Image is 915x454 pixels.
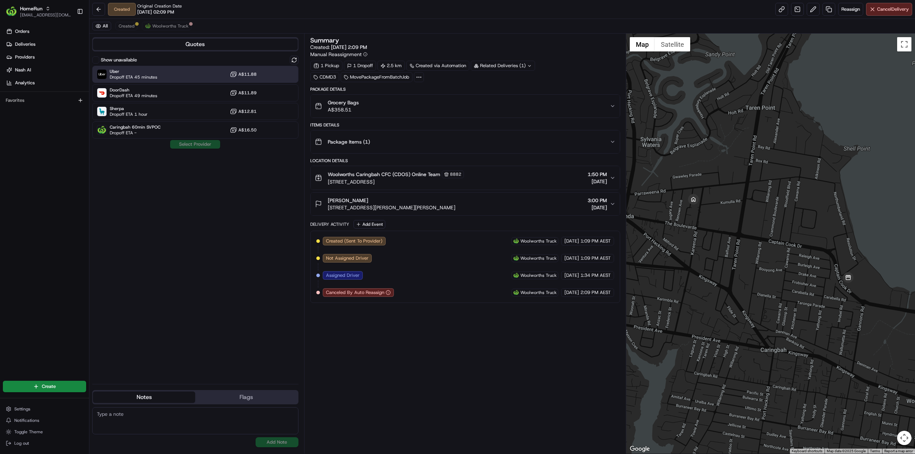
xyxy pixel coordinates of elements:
span: [STREET_ADDRESS][PERSON_NAME][PERSON_NAME] [328,204,455,211]
img: ww.png [513,273,519,278]
a: Providers [3,51,89,63]
span: 1:34 PM AEST [580,272,611,279]
a: Terms (opens in new tab) [870,449,880,453]
span: [PERSON_NAME] [328,197,368,204]
div: MovePackageFromBatchJob [341,72,412,82]
button: Map camera controls [897,431,911,445]
button: Manual Reassignment [310,51,367,58]
div: Items Details [310,122,620,128]
span: Created (Sent To Provider) [326,238,382,244]
span: A$11.89 [238,90,257,96]
label: Show unavailable [101,57,137,63]
span: Sherpa [110,106,148,111]
div: 2.5 km [377,61,405,71]
span: Grocery Bags [328,99,359,106]
img: Google [628,444,652,454]
button: Add Event [353,220,385,229]
img: ww.png [513,290,519,295]
span: Dropoff ETA 1 hour [110,111,148,117]
a: Open this area in Google Maps (opens a new window) [628,444,652,454]
a: Orders [3,26,89,37]
div: CDMD3 [310,72,339,82]
span: 8882 [450,171,461,177]
button: A$11.88 [230,71,257,78]
div: 1 Pickup [310,61,342,71]
button: Show satellite imagery [655,37,690,51]
span: Analytics [15,80,35,86]
span: Deliveries [15,41,35,48]
button: HomeRunHomeRun[EMAIL_ADDRESS][DOMAIN_NAME] [3,3,74,20]
img: ww.png [513,238,519,244]
span: Created [119,23,134,29]
span: Log out [14,440,29,446]
div: Favorites [3,95,86,106]
button: All [92,22,111,30]
button: Notes [93,391,195,403]
button: Create [3,381,86,392]
button: Toggle fullscreen view [897,37,911,51]
button: Quotes [93,39,298,50]
button: Reassign [838,3,863,16]
img: HomeRun [6,6,17,17]
img: Sherpa [97,107,107,116]
span: Settings [14,406,30,412]
div: Package Details [310,86,620,92]
span: [DATE] [564,238,579,244]
span: Woolworths Truck [520,273,557,278]
span: 2:09 PM AEST [580,289,611,296]
span: Manual Reassignment [310,51,362,58]
span: [DATE] 2:09 PM [331,44,367,50]
button: Package Items (1) [311,130,620,153]
span: [DATE] 02:09 PM [137,9,174,15]
span: Orders [15,28,29,35]
a: Nash AI [3,64,89,76]
button: Log out [3,438,86,448]
span: Providers [15,54,35,60]
span: Assigned Driver [326,272,360,279]
span: Cancel Delivery [877,6,909,13]
img: Woolworths Truck [97,125,107,135]
span: Dropoff ETA 45 minutes [110,74,157,80]
button: Settings [3,404,86,414]
button: HomeRun [20,5,43,12]
span: 1:09 PM AEST [580,255,611,261]
div: 1 Dropoff [344,61,376,71]
span: Map data ©2025 Google [827,449,866,453]
span: Uber [110,69,157,74]
div: Related Deliveries (1) [471,61,535,71]
span: Nash AI [15,67,31,73]
button: A$11.89 [230,89,257,96]
button: [PERSON_NAME][STREET_ADDRESS][PERSON_NAME][PERSON_NAME]3:00 PM[DATE] [311,193,620,215]
div: Location Details [310,158,620,164]
span: A$12.81 [238,109,257,114]
button: Flags [195,391,297,403]
button: Grocery BagsA$358.51 [311,95,620,118]
span: [DATE] [564,289,579,296]
span: Woolworths Caringbah CFC (CDOS) Online Team [328,171,440,178]
span: [STREET_ADDRESS] [328,178,464,185]
span: Create [42,383,56,390]
button: [EMAIL_ADDRESS][DOMAIN_NAME] [20,12,71,18]
span: Not Assigned Driver [326,255,369,261]
h3: Summary [310,37,339,44]
span: [DATE] [564,255,579,261]
span: Woolworths Truck [520,238,557,244]
span: 1:09 PM AEST [580,238,611,244]
img: DoorDash [97,88,107,98]
button: Woolworths Truck [142,22,192,30]
div: Created via Automation [406,61,469,71]
span: [DATE] [588,204,607,211]
span: Created: [310,44,367,51]
span: Woolworths Truck [520,255,557,261]
button: A$16.50 [230,126,257,134]
span: Woolworths Truck [152,23,188,29]
span: Original Creation Date [137,3,182,9]
span: Notifications [14,418,39,423]
span: Woolworths Truck [520,290,557,295]
span: Caringbah 60min SVPOC [110,124,160,130]
button: Created [115,22,138,30]
img: Uber [97,70,107,79]
span: 1:50 PM [588,171,607,178]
